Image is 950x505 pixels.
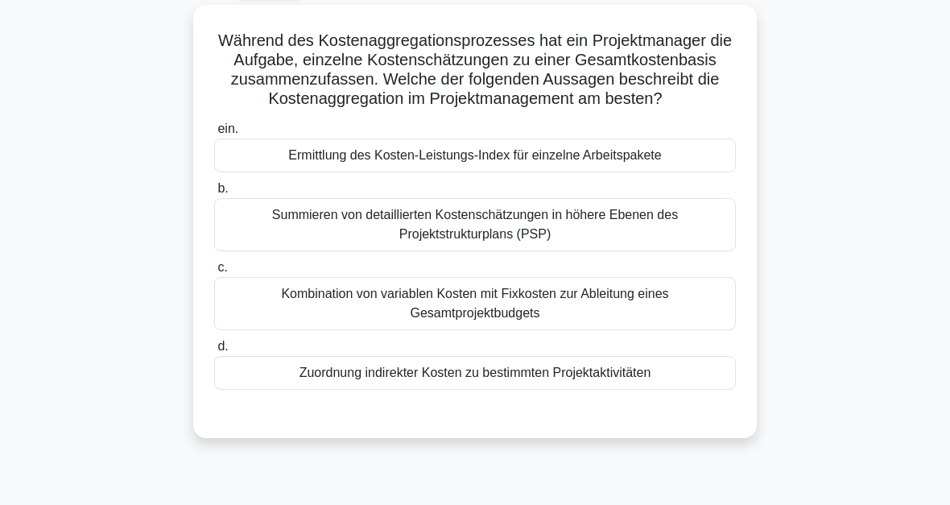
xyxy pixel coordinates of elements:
[214,139,736,172] div: Ermittlung des Kosten-Leistungs-Index für einzelne Arbeitspakete
[217,122,238,135] span: ein.
[214,356,736,390] div: Zuordnung indirekter Kosten zu bestimmten Projektaktivitäten
[217,181,228,195] span: b.
[214,198,736,251] div: Summieren von detaillierten Kostenschätzungen in höhere Ebenen des Projektstrukturplans (PSP)
[217,339,228,353] span: d.
[217,260,227,274] span: c.
[214,277,736,330] div: Kombination von variablen Kosten mit Fixkosten zur Ableitung eines Gesamtprojektbudgets
[218,31,732,107] font: Während des Kostenaggregationsprozesses hat ein Projektmanager die Aufgabe, einzelne Kostenschätz...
